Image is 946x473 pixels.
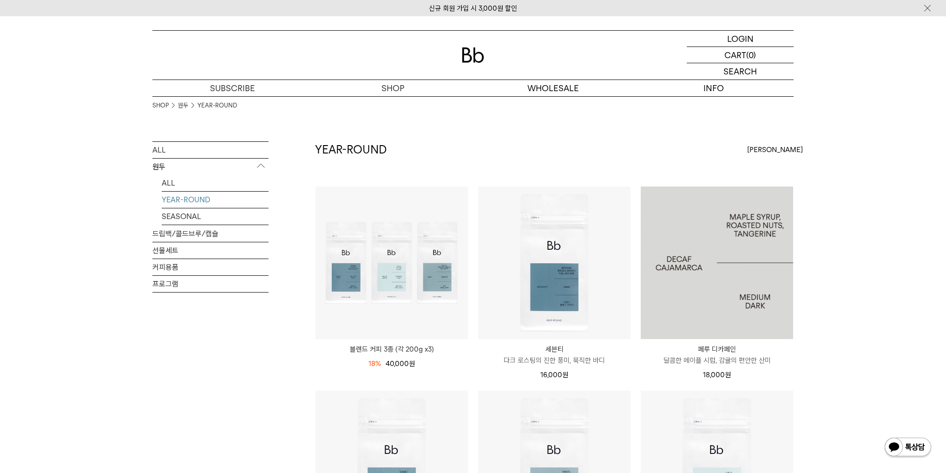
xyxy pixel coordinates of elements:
img: 카카오톡 채널 1:1 채팅 버튼 [884,437,932,459]
p: WHOLESALE [473,80,633,96]
a: 원두 [178,101,188,110]
span: 18,000 [703,371,731,379]
a: 커피용품 [152,259,269,275]
h2: YEAR-ROUND [315,142,387,158]
span: 16,000 [540,371,568,379]
a: 페루 디카페인 [641,187,793,339]
a: 신규 회원 가입 시 3,000원 할인 [429,4,517,13]
img: 블렌드 커피 3종 (각 200g x3) [315,187,468,339]
a: ALL [152,142,269,158]
p: LOGIN [727,31,754,47]
img: 로고 [462,47,484,63]
a: SEASONAL [162,208,269,225]
span: 원 [725,371,731,379]
a: YEAR-ROUND [162,192,269,208]
a: CART (0) [687,47,794,63]
a: 선물세트 [152,242,269,259]
span: 40,000 [386,360,415,368]
a: SHOP [152,101,169,110]
p: 달콤한 메이플 시럽, 감귤의 편안한 산미 [641,355,793,366]
p: 페루 디카페인 [641,344,793,355]
p: CART [724,47,746,63]
p: (0) [746,47,756,63]
p: 원두 [152,159,269,175]
img: 세븐티 [478,187,631,339]
a: SHOP [313,80,473,96]
a: SUBSCRIBE [152,80,313,96]
img: 1000000082_add2_057.jpg [641,187,793,339]
p: INFO [633,80,794,96]
div: 18% [368,358,381,369]
span: 원 [562,371,568,379]
a: LOGIN [687,31,794,47]
a: 세븐티 다크 로스팅의 진한 풍미, 묵직한 바디 [478,344,631,366]
a: 블렌드 커피 3종 (각 200g x3) [315,344,468,355]
a: YEAR-ROUND [197,101,237,110]
p: 세븐티 [478,344,631,355]
a: 드립백/콜드브루/캡슐 [152,226,269,242]
a: 프로그램 [152,276,269,292]
p: SEARCH [723,63,757,80]
p: 다크 로스팅의 진한 풍미, 묵직한 바디 [478,355,631,366]
span: [PERSON_NAME] [747,144,803,155]
a: ALL [162,175,269,191]
a: 페루 디카페인 달콤한 메이플 시럽, 감귤의 편안한 산미 [641,344,793,366]
span: 원 [409,360,415,368]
